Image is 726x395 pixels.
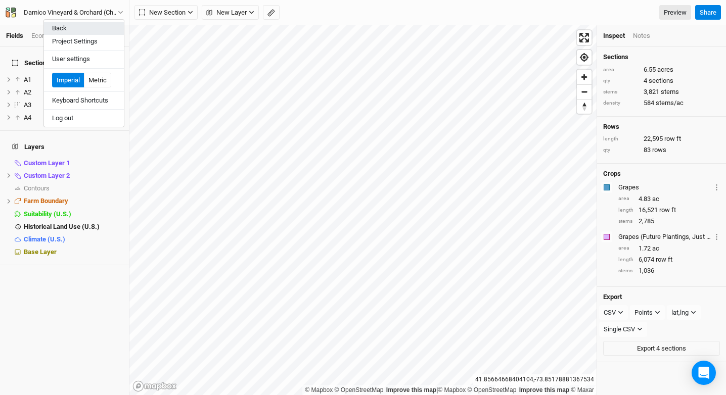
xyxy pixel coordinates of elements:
[603,88,639,96] div: stems
[618,255,720,264] div: 6,074
[657,65,673,74] span: acres
[603,77,639,85] div: qty
[603,53,720,61] h4: Sections
[24,197,123,205] div: Farm Boundary
[630,305,665,320] button: Points
[713,231,720,242] button: Crop Usage
[618,217,720,226] div: 2,785
[603,145,720,155] div: 83
[24,210,71,218] span: Suitability (U.S.)
[24,8,118,18] div: Damico Vineyard & Orchard (Change Order)
[618,218,633,225] div: stems
[603,31,625,40] div: Inspect
[24,101,31,109] span: A3
[24,235,65,243] span: Climate (U.S.)
[44,22,124,35] a: Back
[618,232,711,241] div: Grapes (Future Plantings, Just Prep)
[603,341,720,356] button: Export 4 sections
[577,100,592,114] span: Reset bearing to north
[305,386,333,393] a: Mapbox
[24,114,31,121] span: A4
[52,73,84,88] button: Imperial
[24,248,123,256] div: Base Layer
[132,380,177,392] a: Mapbox logo
[24,159,123,167] div: Custom Layer 1
[656,98,684,108] span: stems/ac
[139,8,186,18] span: New Section
[652,244,659,253] span: ac
[386,386,436,393] a: Improve this map
[618,244,633,252] div: area
[604,324,635,334] div: Single CSV
[6,32,23,39] a: Fields
[652,194,659,204] span: ac
[618,266,720,275] div: 1,036
[603,134,720,143] div: 22,595
[695,5,721,20] button: Share
[603,66,639,74] div: area
[692,361,716,385] div: Open Intercom Messenger
[473,374,597,385] div: 41.85664668404104 , -73.85178881367534
[24,88,31,96] span: A2
[603,98,720,108] div: 584
[577,84,592,99] button: Zoom out
[24,248,57,256] span: Base Layer
[671,308,689,318] div: lat,lng
[599,322,647,337] button: Single CSV
[604,308,616,318] div: CSV
[649,76,673,85] span: sections
[24,172,123,180] div: Custom Layer 2
[659,5,691,20] a: Preview
[24,223,123,231] div: Historical Land Use (U.S.)
[571,386,594,393] a: Maxar
[618,206,720,215] div: 16,521
[577,70,592,84] button: Zoom in
[652,145,666,155] span: rows
[577,50,592,65] button: Find my location
[44,94,124,107] button: Keyboard Shortcuts
[599,305,628,320] button: CSV
[202,5,259,20] button: New Layer
[618,183,711,192] div: Grapes
[5,7,124,18] button: Damico Vineyard & Orchard (Change Order)
[206,8,247,18] span: New Layer
[24,76,123,84] div: A1
[618,195,633,203] div: area
[603,146,639,154] div: qty
[603,293,720,301] h4: Export
[12,59,50,67] span: Sections
[263,5,280,20] button: Shortcut: M
[618,256,633,264] div: length
[6,137,123,157] h4: Layers
[603,170,621,178] h4: Crops
[618,194,720,204] div: 4.83
[603,123,720,131] h4: Rows
[24,76,31,83] span: A1
[24,223,100,230] span: Historical Land Use (U.S.)
[603,100,639,107] div: density
[24,210,123,218] div: Suitability (U.S.)
[603,87,720,96] div: 3,821
[24,184,123,192] div: Contours
[664,134,681,143] span: row ft
[618,244,720,253] div: 1.72
[24,172,70,179] span: Custom Layer 2
[667,305,701,320] button: lat,lng
[24,184,50,192] span: Contours
[618,207,633,214] div: length
[44,53,124,66] button: User settings
[305,385,594,395] div: |
[468,386,517,393] a: OpenStreetMap
[44,35,124,48] button: Project Settings
[577,99,592,114] button: Reset bearing to north
[634,308,653,318] div: Points
[24,197,68,205] span: Farm Boundary
[618,267,633,275] div: stems
[603,76,720,85] div: 4
[577,30,592,45] button: Enter fullscreen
